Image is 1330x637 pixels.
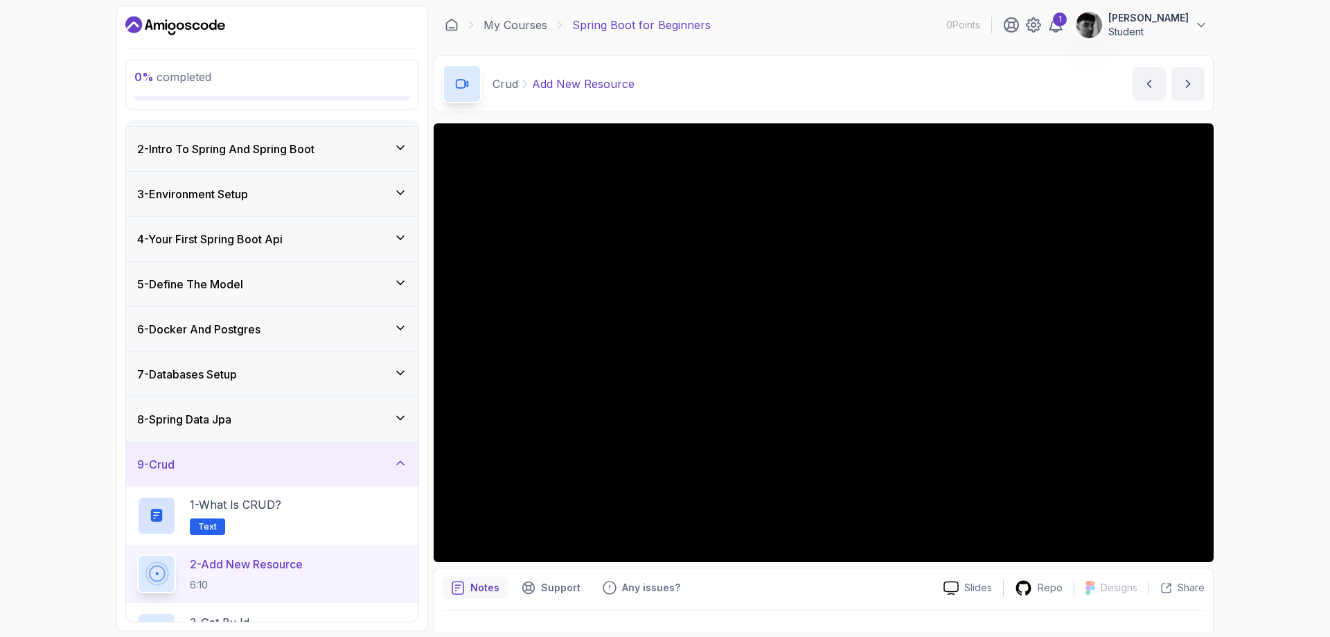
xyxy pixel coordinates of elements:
iframe: 1 - Add New Resource [434,123,1214,562]
button: previous content [1133,67,1166,101]
a: My Courses [484,17,547,33]
h3: 2 - Intro To Spring And Spring Boot [137,141,314,157]
p: Add New Resource [532,76,635,92]
span: 0 % [134,70,154,84]
p: Any issues? [622,581,680,595]
p: Support [541,581,580,595]
button: Share [1149,581,1205,595]
p: 2 - Add New Resource [190,556,303,573]
p: Student [1108,25,1189,39]
p: Crud [493,76,518,92]
h3: 6 - Docker And Postgres [137,321,260,338]
button: notes button [443,577,508,599]
a: Repo [1004,579,1074,597]
h3: 9 - Crud [137,456,175,473]
h3: 5 - Define The Model [137,276,243,293]
img: user profile image [1076,12,1102,38]
button: 3-Environment Setup [126,172,418,216]
p: 0 Points [946,18,980,32]
p: Slides [964,581,992,595]
p: 1 - What is CRUD? [190,496,281,513]
h3: 3 - Environment Setup [137,186,248,202]
button: 1-What is CRUD?Text [137,496,407,535]
button: 2-Add New Resource6:10 [137,555,407,593]
a: Dashboard [125,15,225,37]
p: Repo [1038,581,1063,595]
button: 7-Databases Setup [126,352,418,396]
p: Notes [470,581,499,595]
a: Slides [932,581,1003,595]
h3: 8 - Spring Data Jpa [137,411,231,428]
button: 4-Your First Spring Boot Api [126,217,418,261]
button: 5-Define The Model [126,262,418,306]
button: 8-Spring Data Jpa [126,397,418,442]
p: 6:10 [190,578,303,592]
span: completed [134,70,211,84]
div: 1 [1053,12,1067,26]
p: Designs [1101,581,1137,595]
a: Dashboard [445,18,459,32]
p: 3 - Get By Id [190,614,249,631]
button: 2-Intro To Spring And Spring Boot [126,127,418,171]
h3: 7 - Databases Setup [137,366,237,383]
button: next content [1171,67,1205,101]
button: Support button [513,577,589,599]
button: 6-Docker And Postgres [126,307,418,351]
button: Feedback button [594,577,689,599]
span: Text [198,521,217,532]
button: 9-Crud [126,442,418,487]
a: 1 [1047,17,1064,33]
p: [PERSON_NAME] [1108,11,1189,25]
h3: 4 - Your First Spring Boot Api [137,231,283,247]
p: Spring Boot for Beginners [572,17,711,33]
button: user profile image[PERSON_NAME]Student [1075,11,1208,39]
p: Share [1178,581,1205,595]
